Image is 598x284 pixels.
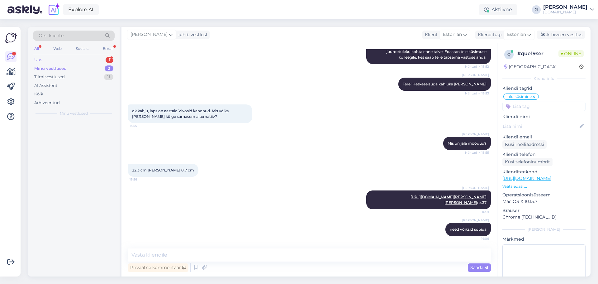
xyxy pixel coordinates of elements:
div: Aktiivne [479,4,517,15]
span: [PERSON_NAME] [462,218,489,223]
div: 11 [104,74,113,80]
div: [PERSON_NAME] [502,227,586,232]
span: need võiksid sobida [450,227,486,232]
p: Vaata edasi ... [502,184,586,189]
a: [URL][DOMAIN_NAME][PERSON_NAME][PERSON_NAME] [411,195,486,205]
div: Web [52,45,63,53]
div: Socials [74,45,90,53]
a: [URL][DOMAIN_NAME] [502,176,551,181]
span: Online [558,50,584,57]
span: 15:56 [130,177,153,182]
div: Minu vestlused [34,65,67,72]
div: Uus [34,57,42,63]
p: Kliendi email [502,134,586,140]
span: Estonian [443,31,462,38]
span: [PERSON_NAME] [462,132,489,137]
span: info küsimine [506,95,532,99]
img: explore-ai [47,3,60,16]
div: [DOMAIN_NAME] [543,10,587,15]
div: All [33,45,40,53]
span: [PERSON_NAME] [462,73,489,77]
input: Lisa nimi [503,123,578,130]
p: Mac OS X 10.15.7 [502,198,586,205]
span: Estonian [507,31,526,38]
span: nr.37 [411,195,486,205]
span: q [507,52,510,57]
div: AI Assistent [34,83,57,89]
span: Tere! Hetkeseisuga kahjuks [PERSON_NAME] [403,82,486,86]
span: Saada [470,265,488,270]
a: [PERSON_NAME][DOMAIN_NAME] [543,5,594,15]
p: Operatsioonisüsteem [502,192,586,198]
div: 2 [105,65,113,72]
div: [PERSON_NAME] [543,5,587,10]
div: Privaatne kommentaar [128,263,188,272]
p: Kliendi telefon [502,151,586,158]
span: 16:01 [466,209,489,214]
span: [PERSON_NAME] [462,185,489,190]
div: Kliendi info [502,76,586,81]
div: juhib vestlust [176,31,208,38]
p: Märkmed [502,236,586,243]
div: Klient [422,31,438,38]
p: Brauser [502,207,586,214]
span: Minu vestlused [60,111,88,116]
div: # que19ser [517,50,558,57]
div: Kõik [34,91,43,97]
div: Email [102,45,115,53]
p: Kliendi nimi [502,113,586,120]
span: Mis on jala mõõdud? [448,141,486,146]
span: Nähtud ✓ 15:53 [465,91,489,96]
span: 15:55 [130,123,153,128]
div: 1 [106,57,113,63]
span: 22.3 cm [PERSON_NAME] 8.7 cm [132,168,194,172]
div: Tiimi vestlused [34,74,65,80]
p: Chrome [TECHNICAL_ID] [502,214,586,220]
span: 16:06 [466,236,489,241]
div: Küsi telefoninumbrit [502,158,553,166]
div: Arhiveeri vestlus [537,31,585,39]
span: Nähtud ✓ 15:55 [465,150,489,155]
span: Otsi kliente [39,32,64,39]
p: Klienditeekond [502,169,586,175]
span: [PERSON_NAME] [131,31,168,38]
img: Askly Logo [5,32,17,44]
div: Arhiveeritud [34,100,60,106]
div: Küsi meiliaadressi [502,140,547,149]
span: ok kahju, laps on aastaid Vivosid kandnud. Mis võiks [PERSON_NAME] kõige sarnasem alternatiiv? [132,108,230,119]
div: JI [532,5,541,14]
div: Klienditugi [475,31,502,38]
div: [GEOGRAPHIC_DATA] [504,64,557,70]
span: Nähtud ✓ 15:52 [465,64,489,69]
p: Kliendi tag'id [502,85,586,92]
input: Lisa tag [502,102,586,111]
a: Explore AI [63,4,99,15]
